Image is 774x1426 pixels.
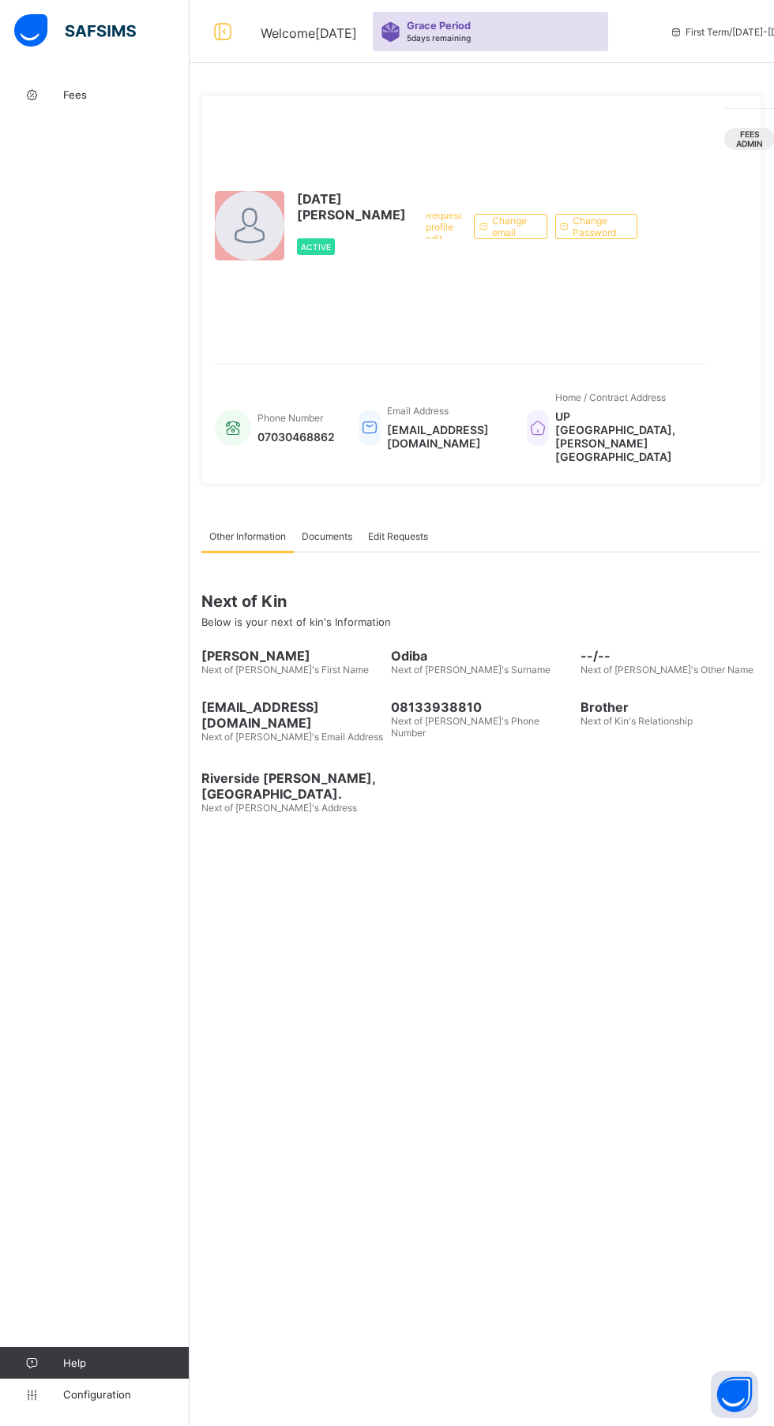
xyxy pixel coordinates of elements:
[201,802,357,814] span: Next of [PERSON_NAME]'s Address
[201,731,383,743] span: Next of [PERSON_NAME]'s Email Address
[257,412,323,424] span: Phone Number
[387,423,503,450] span: [EMAIL_ADDRESS][DOMAIN_NAME]
[555,391,666,403] span: Home / Contract Address
[201,664,369,676] span: Next of [PERSON_NAME]'s First Name
[381,22,400,42] img: sticker-purple.71386a28dfed39d6af7621340158ba97.svg
[201,648,383,664] span: [PERSON_NAME]
[407,33,471,43] span: 5 days remaining
[14,14,136,47] img: safsims
[580,664,753,676] span: Next of [PERSON_NAME]'s Other Name
[391,715,539,739] span: Next of [PERSON_NAME]'s Phone Number
[555,410,689,463] span: UP [GEOGRAPHIC_DATA], [PERSON_NAME][GEOGRAPHIC_DATA]
[391,664,550,676] span: Next of [PERSON_NAME]'s Surname
[257,430,335,444] span: 07030468862
[368,530,428,542] span: Edit Requests
[63,88,190,101] span: Fees
[209,530,286,542] span: Other Information
[407,20,471,32] span: Grace Period
[580,648,762,664] span: --/--
[63,1388,189,1401] span: Configuration
[426,209,462,245] span: Request profile edit
[492,215,535,238] span: Change email
[63,1357,189,1369] span: Help
[297,191,406,223] span: [DATE] [PERSON_NAME]
[301,242,331,252] span: Active
[387,405,449,417] span: Email Address
[711,1371,758,1418] button: Open asap
[201,616,391,628] span: Below is your next of kin's Information
[391,648,573,664] span: Odiba
[736,129,763,148] span: Fees Admin
[201,699,383,731] span: [EMAIL_ADDRESS][DOMAIN_NAME]
[580,715,693,727] span: Next of Kin's Relationship
[201,592,762,611] span: Next of Kin
[201,770,383,802] span: Riverside [PERSON_NAME], [GEOGRAPHIC_DATA].
[391,699,573,715] span: 08133938810
[261,25,357,41] span: Welcome [DATE]
[573,215,625,238] span: Change Password
[302,530,352,542] span: Documents
[580,699,762,715] span: Brother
